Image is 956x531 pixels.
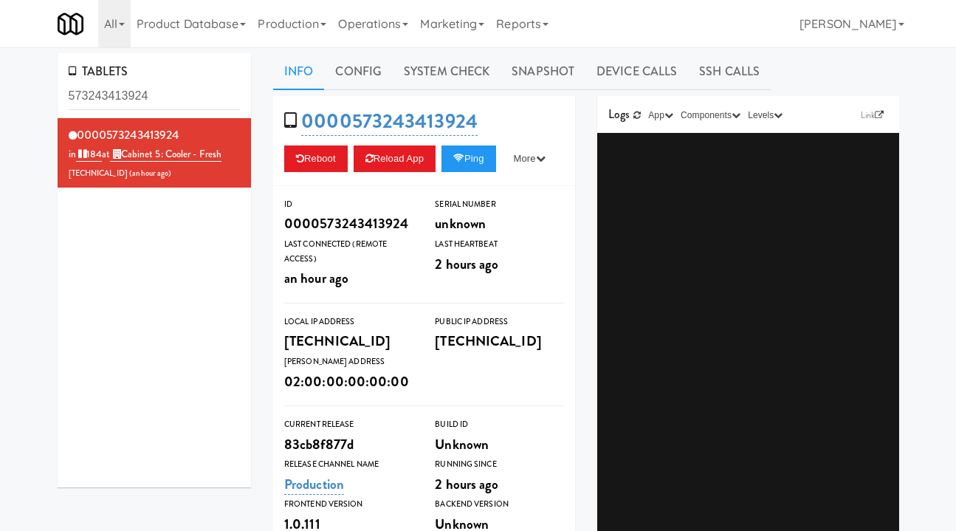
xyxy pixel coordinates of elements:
[324,53,393,90] a: Config
[284,474,344,495] a: Production
[608,106,630,123] span: Logs
[284,145,348,172] button: Reboot
[435,457,563,472] div: Running Since
[58,118,252,188] li: 0000573243413924in 184at Cabinet 5: Cooler - Fresh[TECHNICAL_ID] (an hour ago)
[76,147,103,162] a: 184
[585,53,688,90] a: Device Calls
[435,211,563,236] div: unknown
[284,432,413,457] div: 83cb8f877d
[677,108,744,123] button: Components
[284,211,413,236] div: 0000573243413924
[284,497,413,512] div: Frontend Version
[284,329,413,354] div: [TECHNICAL_ID]
[435,315,563,329] div: Public IP Address
[435,432,563,457] div: Unknown
[284,417,413,432] div: Current Release
[435,417,563,432] div: Build Id
[69,83,241,110] input: Search tablets
[102,147,221,161] span: at
[77,126,179,143] span: 0000573243413924
[644,108,677,123] button: App
[435,197,563,212] div: Serial Number
[69,147,103,161] span: in
[284,354,413,369] div: [PERSON_NAME] Address
[284,197,413,212] div: ID
[857,108,888,123] a: Link
[435,254,498,274] span: 2 hours ago
[301,107,478,136] a: 0000573243413924
[58,11,83,37] img: Micromart
[273,53,324,90] a: Info
[688,53,771,90] a: SSH Calls
[435,329,563,354] div: [TECHNICAL_ID]
[502,145,557,172] button: More
[284,369,413,394] div: 02:00:00:00:00:00
[354,145,436,172] button: Reload App
[393,53,501,90] a: System Check
[284,457,413,472] div: Release Channel Name
[441,145,496,172] button: Ping
[110,147,221,162] a: Cabinet 5: Cooler - Fresh
[501,53,585,90] a: Snapshot
[132,168,168,179] span: an hour ago
[435,497,563,512] div: Backend Version
[284,268,348,288] span: an hour ago
[435,474,498,494] span: 2 hours ago
[69,63,128,80] span: TABLETS
[69,168,172,179] span: [TECHNICAL_ID] ( )
[284,315,413,329] div: Local IP Address
[435,237,563,252] div: Last Heartbeat
[744,108,786,123] button: Levels
[284,237,413,266] div: Last Connected (Remote Access)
